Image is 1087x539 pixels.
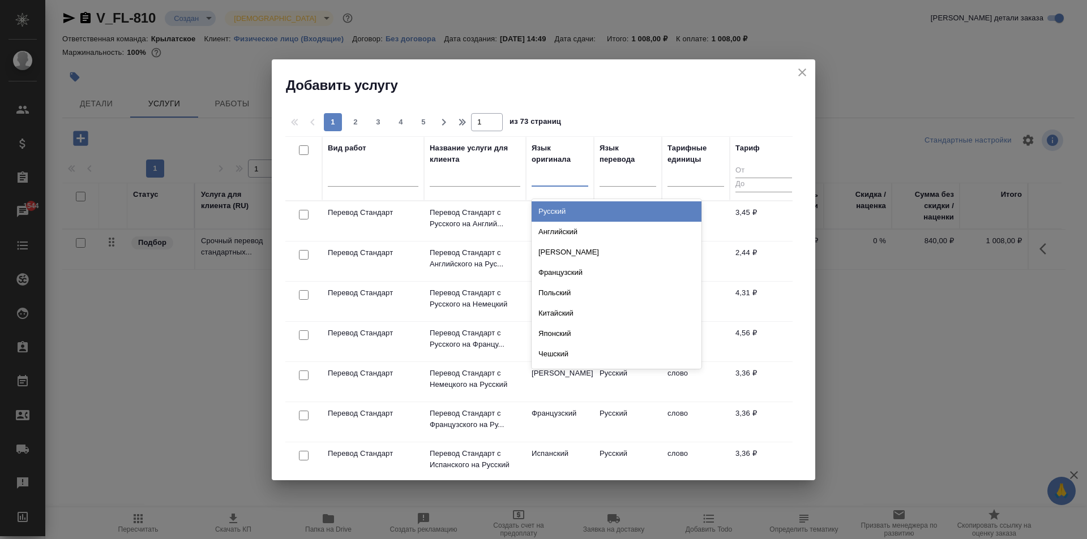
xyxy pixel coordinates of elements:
[532,324,701,344] div: Японский
[730,201,798,241] td: 3,45 ₽
[730,362,798,402] td: 3,36 ₽
[328,247,418,258] p: Перевод Стандарт
[526,402,594,442] td: Французский
[526,201,594,241] td: Русский
[735,143,760,154] div: Тариф
[346,113,365,131] button: 2
[510,115,561,131] span: из 73 страниц
[430,368,520,390] p: Перевод Стандарт с Немецкого на Русский
[600,143,656,165] div: Язык перевода
[328,408,418,419] p: Перевод Стандарт
[594,442,662,482] td: Русский
[286,76,815,94] h2: Добавить услугу
[594,362,662,402] td: Русский
[346,117,365,128] span: 2
[526,242,594,281] td: Английский
[526,442,594,482] td: Испанский
[730,442,798,482] td: 3,36 ₽
[532,262,701,283] div: Французский
[526,362,594,402] td: [PERSON_NAME]
[328,368,418,379] p: Перевод Стандарт
[430,327,520,350] p: Перевод Стандарт с Русского на Францу...
[430,448,520,471] p: Перевод Стандарт с Испанского на Русский
[594,402,662,442] td: Русский
[430,247,520,270] p: Перевод Стандарт с Английского на Рус...
[730,402,798,442] td: 3,36 ₽
[735,164,792,178] input: От
[328,327,418,339] p: Перевод Стандарт
[532,242,701,262] div: [PERSON_NAME]
[662,442,730,482] td: слово
[532,303,701,324] div: Китайский
[667,143,724,165] div: Тарифные единицы
[430,143,520,165] div: Название услуги для клиента
[369,117,387,128] span: 3
[532,364,701,385] div: Сербский
[369,113,387,131] button: 3
[430,207,520,230] p: Перевод Стандарт с Русского на Англий...
[735,178,792,192] input: До
[532,143,588,165] div: Язык оригинала
[794,64,811,81] button: close
[662,402,730,442] td: слово
[526,282,594,321] td: Русский
[730,322,798,361] td: 4,56 ₽
[414,113,433,131] button: 5
[392,113,410,131] button: 4
[392,117,410,128] span: 4
[662,362,730,402] td: слово
[532,222,701,242] div: Английский
[328,287,418,299] p: Перевод Стандарт
[414,117,433,128] span: 5
[532,283,701,303] div: Польский
[730,242,798,281] td: 2,44 ₽
[730,282,798,321] td: 4,31 ₽
[430,287,520,310] p: Перевод Стандарт с Русского на Немецкий
[328,207,418,218] p: Перевод Стандарт
[430,408,520,430] p: Перевод Стандарт с Французского на Ру...
[328,448,418,459] p: Перевод Стандарт
[532,201,701,222] div: Русский
[526,322,594,361] td: Русский
[328,143,366,154] div: Вид работ
[532,344,701,364] div: Чешский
